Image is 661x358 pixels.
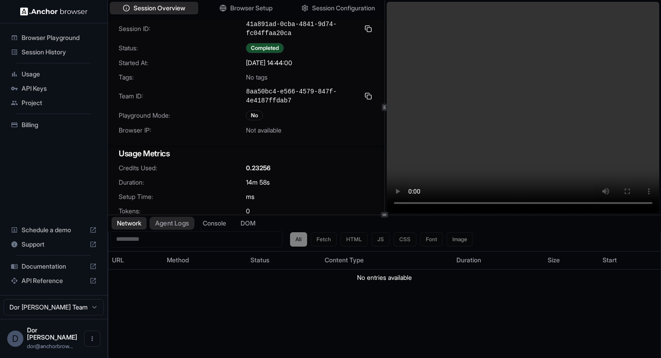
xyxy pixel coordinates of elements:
button: Console [197,217,232,230]
div: Schedule a demo [7,223,100,237]
span: 0.23256 [246,164,271,172]
div: Size [548,256,595,265]
div: D [7,331,23,347]
span: Session ID: [119,24,246,33]
div: API Reference [7,274,100,288]
span: Team ID: [119,92,246,101]
div: Status [250,256,317,265]
span: [DATE] 14:44:00 [246,58,292,67]
span: Billing [22,120,97,129]
div: Support [7,237,100,252]
div: Browser Playground [7,31,100,45]
span: Browser IP: [119,126,246,135]
span: Browser Setup [230,4,272,13]
button: Agent Logs [150,217,195,230]
span: Support [22,240,86,249]
span: No tags [246,73,268,82]
span: Setup Time: [119,192,246,201]
span: dor@anchorbrowser.io [27,343,73,349]
button: Open menu [84,331,100,347]
button: DOM [235,217,261,230]
span: Credits Used: [119,164,246,172]
span: API Keys [22,84,97,93]
div: Start [603,256,657,265]
div: URL [112,256,160,265]
span: Browser Playground [22,33,97,42]
div: Duration [456,256,540,265]
span: API Reference [22,276,86,285]
button: Network [112,217,147,230]
span: 0 [246,207,250,216]
span: Tokens: [119,207,246,216]
div: Usage [7,67,100,81]
span: Tags: [119,73,246,82]
div: API Keys [7,81,100,96]
span: Not available [246,126,281,135]
span: Schedule a demo [22,225,86,234]
span: Duration: [119,178,246,187]
span: Started At: [119,58,246,67]
div: Completed [246,43,284,53]
img: Anchor Logo [20,7,88,16]
span: Session Overview [134,4,185,13]
span: 8aa50bc4-e566-4579-847f-4e4187ffdab7 [246,87,359,105]
span: Documentation [22,262,86,271]
span: ms [246,192,255,201]
span: Status: [119,44,246,53]
span: 41a891ad-0cba-4841-9d74-fc04ffaa20ca [246,20,359,38]
span: Usage [22,70,97,79]
div: No [246,110,263,120]
span: Project [22,98,97,107]
div: Method [167,256,243,265]
span: Dor Dankner [27,326,77,341]
td: No entries available [108,269,661,286]
div: Project [7,96,100,110]
span: Session Configuration [312,4,375,13]
div: Content Type [325,256,449,265]
div: Billing [7,118,100,132]
span: Playground Mode: [119,111,246,120]
span: Session History [22,48,97,57]
span: 14m 58s [246,178,270,187]
h3: Usage Metrics [119,147,374,160]
div: Documentation [7,259,100,274]
div: Session History [7,45,100,59]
